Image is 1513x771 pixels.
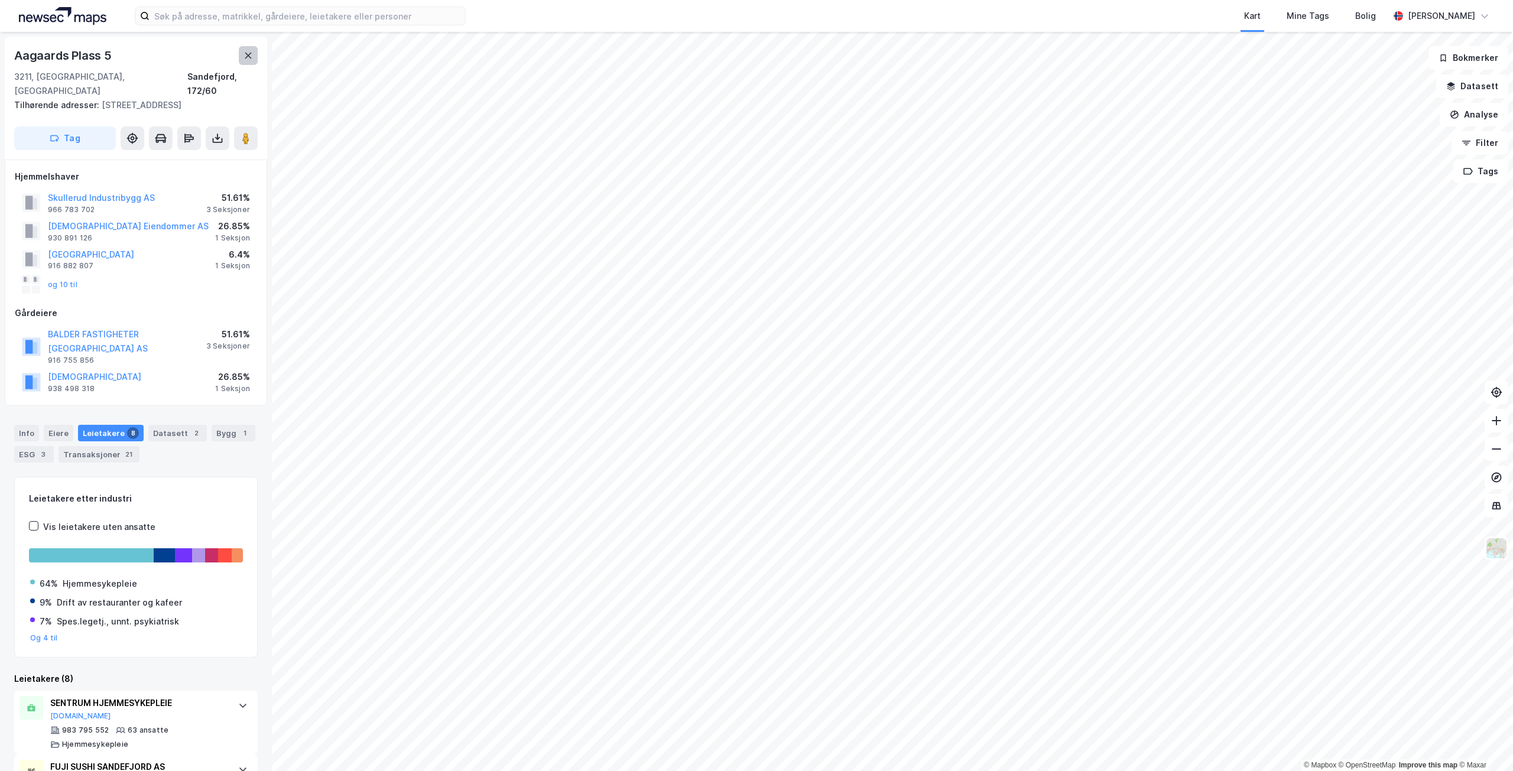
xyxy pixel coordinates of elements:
div: 3 [37,448,49,460]
div: [PERSON_NAME] [1408,9,1475,23]
div: 63 ansatte [128,726,168,735]
div: Drift av restauranter og kafeer [57,596,182,610]
div: Bolig [1355,9,1376,23]
div: 26.85% [215,370,250,384]
div: Eiere [44,425,73,441]
div: 983 795 552 [62,726,109,735]
div: 51.61% [206,327,250,341]
div: Kontrollprogram for chat [1454,714,1513,771]
button: Tag [14,126,116,150]
div: 3211, [GEOGRAPHIC_DATA], [GEOGRAPHIC_DATA] [14,70,187,98]
div: Leietakere etter industri [29,492,243,506]
div: 916 882 807 [48,261,93,271]
div: 3 Seksjoner [206,341,250,351]
a: OpenStreetMap [1339,761,1396,769]
div: 930 891 126 [48,233,92,243]
div: ESG [14,446,54,463]
button: Bokmerker [1428,46,1508,70]
span: Tilhørende adresser: [14,100,102,110]
div: 966 783 702 [48,205,95,214]
div: Leietakere (8) [14,672,258,686]
div: Leietakere [78,425,144,441]
div: 3 Seksjoner [206,205,250,214]
div: 1 Seksjon [215,261,250,271]
div: 1 Seksjon [215,384,250,393]
div: 2 [190,427,202,439]
div: [STREET_ADDRESS] [14,98,248,112]
div: Kart [1244,9,1261,23]
div: 21 [123,448,135,460]
div: Spes.legetj., unnt. psykiatrisk [57,614,179,629]
div: Vis leietakere uten ansatte [43,520,155,534]
div: 938 498 318 [48,384,95,393]
div: 1 Seksjon [215,233,250,243]
div: 6.4% [215,248,250,262]
div: Mine Tags [1287,9,1329,23]
button: Analyse [1440,103,1508,126]
button: Datasett [1436,74,1508,98]
button: [DOMAIN_NAME] [50,711,111,721]
div: Gårdeiere [15,306,257,320]
div: 9% [40,596,52,610]
button: Tags [1453,160,1508,183]
div: 64% [40,577,58,591]
a: Improve this map [1399,761,1457,769]
div: 916 755 856 [48,356,94,365]
div: Transaksjoner [59,446,139,463]
img: logo.a4113a55bc3d86da70a041830d287a7e.svg [19,7,106,25]
div: 7% [40,614,52,629]
button: Og 4 til [30,633,58,643]
div: Info [14,425,39,441]
input: Søk på adresse, matrikkel, gårdeiere, leietakere eller personer [150,7,465,25]
div: Hjemmesykepleie [62,740,128,749]
img: Z [1485,537,1508,559]
div: Aagaards Plass 5 [14,46,114,65]
div: 51.61% [206,191,250,205]
div: Sandefjord, 172/60 [187,70,258,98]
div: 1 [239,427,251,439]
iframe: Chat Widget [1454,714,1513,771]
div: SENTRUM HJEMMESYKEPLEIE [50,696,226,710]
div: Datasett [148,425,207,441]
button: Filter [1452,131,1508,155]
div: Hjemmelshaver [15,170,257,184]
a: Mapbox [1304,761,1336,769]
div: 26.85% [215,219,250,233]
div: 8 [127,427,139,439]
div: Hjemmesykepleie [63,577,137,591]
div: Bygg [212,425,255,441]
